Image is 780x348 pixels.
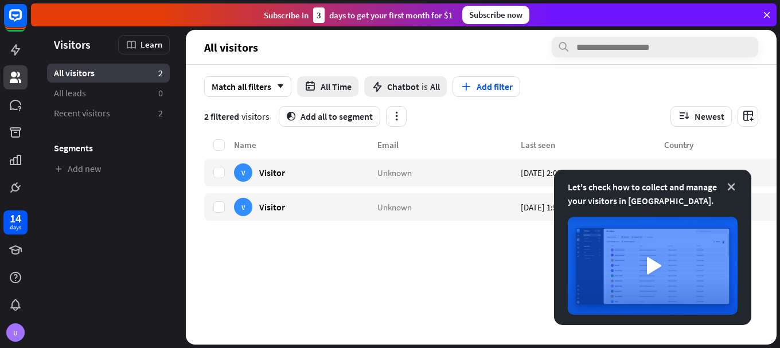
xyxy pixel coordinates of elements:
[158,107,163,119] aside: 2
[264,7,453,23] div: Subscribe in days to get your first month for $1
[234,198,252,216] div: V
[286,112,296,121] i: segment
[259,201,285,212] span: Visitor
[47,142,170,154] h3: Segments
[521,201,574,212] span: [DATE] 1:55 PM
[234,139,377,150] div: Name
[141,39,162,50] span: Learn
[204,111,239,122] span: 2 filtered
[241,111,270,122] span: visitors
[568,180,738,208] div: Let's check how to collect and manage your visitors in [GEOGRAPHIC_DATA].
[234,163,252,182] div: V
[387,81,419,92] span: Chatbot
[9,5,44,39] button: Open LiveChat chat widget
[10,224,21,232] div: days
[670,106,732,127] button: Newest
[664,167,740,178] span: [GEOGRAPHIC_DATA]
[422,81,428,92] span: is
[54,67,95,79] span: All visitors
[297,76,358,97] button: All Time
[158,67,163,79] aside: 2
[462,6,529,24] div: Subscribe now
[453,76,520,97] button: Add filter
[47,104,170,123] a: Recent visitors 2
[377,201,412,212] span: Unknown
[3,210,28,234] a: 14 days
[54,87,86,99] span: All leads
[158,87,163,99] aside: 0
[204,41,258,54] span: All visitors
[54,107,110,119] span: Recent visitors
[6,323,25,342] div: U
[430,81,440,92] span: All
[47,159,170,178] a: Add new
[521,139,664,150] div: Last seen
[377,139,521,150] div: Email
[54,38,91,51] span: Visitors
[204,76,291,97] div: Match all filters
[377,167,412,178] span: Unknown
[271,83,284,90] i: arrow_down
[259,167,285,178] span: Visitor
[568,217,738,315] img: image
[521,167,574,178] span: [DATE] 2:02 PM
[313,7,325,23] div: 3
[47,84,170,103] a: All leads 0
[10,213,21,224] div: 14
[279,106,380,127] button: segmentAdd all to segment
